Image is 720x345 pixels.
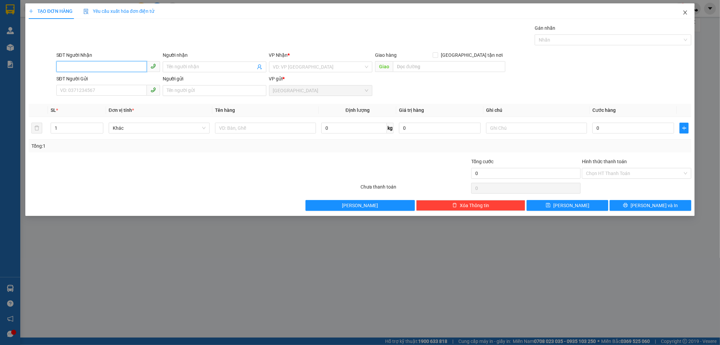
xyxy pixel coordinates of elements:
span: Tên hàng [215,107,235,113]
th: Ghi chú [483,104,590,117]
span: Giá trị hàng [399,107,424,113]
span: printer [623,203,628,208]
span: VP Nhận [269,52,288,58]
span: close [683,10,688,15]
div: SĐT Người Nhận [56,51,160,59]
label: Hình thức thanh toán [582,159,627,164]
img: icon [83,9,89,14]
input: VD: Bàn, Ghế [215,123,316,133]
span: delete [452,203,457,208]
input: Dọc đường [393,61,505,72]
span: Yêu cầu xuất hóa đơn điện tử [83,8,155,14]
span: [PERSON_NAME] và In [631,202,678,209]
span: [GEOGRAPHIC_DATA] tận nơi [438,51,505,59]
span: TẠO ĐƠN HÀNG [29,8,73,14]
span: [PERSON_NAME] [553,202,589,209]
input: Ghi Chú [486,123,587,133]
span: Đơn vị tính [109,107,134,113]
span: SL [51,107,56,113]
span: Tổng cước [471,159,494,164]
span: user-add [257,64,262,70]
button: save[PERSON_NAME] [527,200,608,211]
span: Định lượng [346,107,370,113]
span: [PERSON_NAME] [342,202,378,209]
span: kg [387,123,394,133]
div: Người nhận [163,51,266,59]
span: Giao hàng [375,52,397,58]
span: plus [680,125,688,131]
button: [PERSON_NAME] [305,200,415,211]
input: 0 [399,123,481,133]
span: Cước hàng [592,107,616,113]
span: save [546,203,551,208]
button: plus [679,123,689,133]
span: phone [151,87,156,93]
span: plus [29,9,33,14]
div: Chưa thanh toán [360,183,471,195]
div: VP gửi [269,75,373,82]
div: SĐT Người Gửi [56,75,160,82]
button: deleteXóa Thông tin [416,200,526,211]
span: Sài Gòn [273,85,369,96]
span: Xóa Thông tin [460,202,489,209]
div: Tổng: 1 [31,142,278,150]
span: Khác [113,123,206,133]
span: Giao [375,61,393,72]
label: Gán nhãn [535,25,555,31]
button: Close [676,3,695,22]
button: printer[PERSON_NAME] và In [610,200,691,211]
span: phone [151,64,156,69]
button: delete [31,123,42,133]
div: Người gửi [163,75,266,82]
